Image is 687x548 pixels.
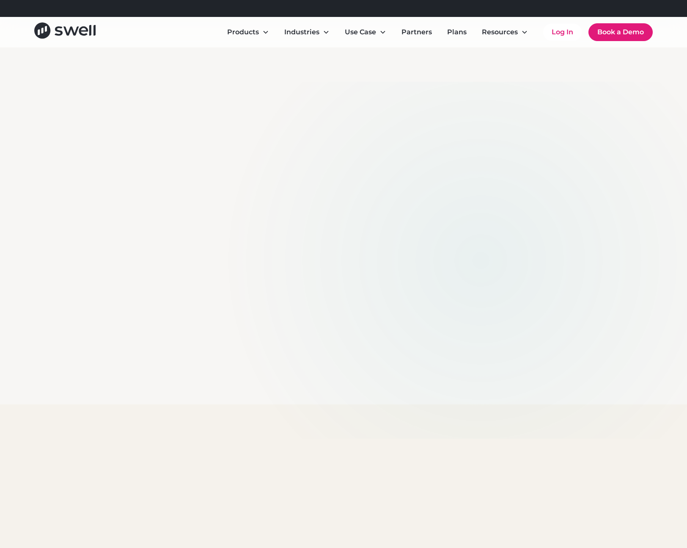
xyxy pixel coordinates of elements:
a: Log In [543,24,582,41]
div: Resources [475,24,535,41]
a: home [34,22,96,42]
div: Resources [482,27,518,37]
a: Plans [440,24,473,41]
div: Industries [278,24,336,41]
div: Use Case [345,27,376,37]
a: Partners [395,24,439,41]
div: Industries [284,27,319,37]
a: Book a Demo [588,23,653,41]
div: Products [227,27,259,37]
div: Use Case [338,24,393,41]
div: Products [220,24,276,41]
